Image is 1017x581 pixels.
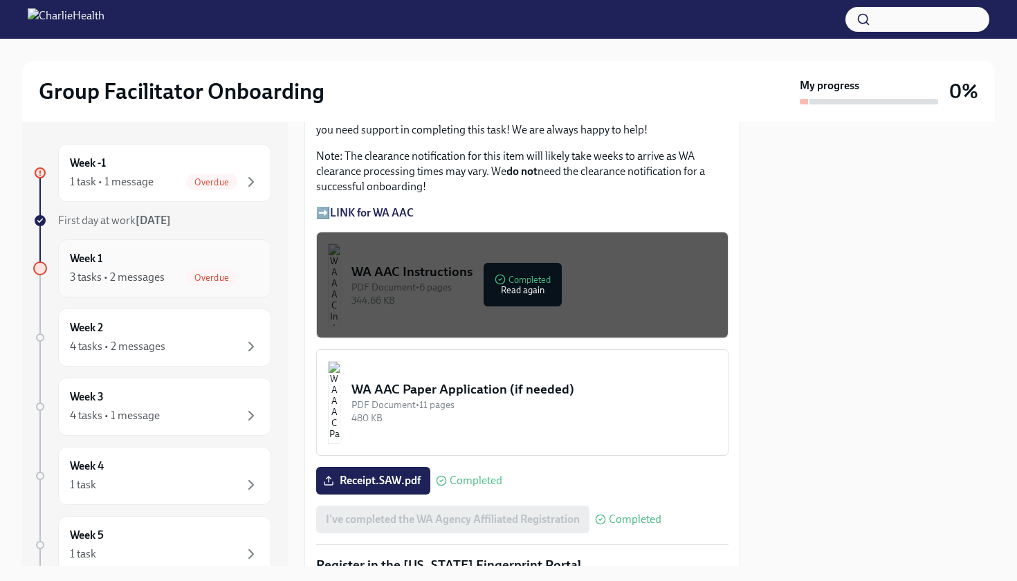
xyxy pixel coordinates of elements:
button: WA AAC Paper Application (if needed)PDF Document•11 pages480 KB [316,349,729,456]
a: LINK for WA AAC [330,206,414,219]
span: Receipt.SAW.pdf [326,474,421,488]
div: 3 tasks • 2 messages [70,270,165,285]
span: Overdue [186,177,237,187]
h6: Week 3 [70,389,104,405]
a: First day at work[DATE] [33,213,271,228]
div: PDF Document • 11 pages [351,398,717,412]
img: WA AAC Paper Application (if needed) [328,361,340,444]
label: Receipt.SAW.pdf [316,467,430,495]
div: 344.66 KB [351,294,717,307]
div: WA AAC Instructions [351,263,717,281]
strong: My progress [800,78,859,93]
a: Week 34 tasks • 1 message [33,378,271,436]
button: WA AAC InstructionsPDF Document•6 pages344.66 KBCompletedRead again [316,232,729,338]
div: 4 tasks • 2 messages [70,339,165,354]
h3: 0% [949,79,978,104]
h6: Week 2 [70,320,103,335]
span: Overdue [186,273,237,283]
a: Week 24 tasks • 2 messages [33,308,271,367]
div: WA AAC Paper Application (if needed) [351,380,717,398]
h6: Week 4 [70,459,104,474]
div: 1 task [70,546,96,562]
span: Completed [609,514,661,525]
a: Week -11 task • 1 messageOverdue [33,144,271,202]
h6: Week 5 [70,528,104,543]
a: Week 41 task [33,447,271,505]
p: Register in the [US_STATE] Fingerprint Portal [316,556,729,574]
img: CharlieHealth [28,8,104,30]
div: PDF Document • 6 pages [351,281,717,294]
h2: Group Facilitator Onboarding [39,77,324,105]
strong: [DATE] [136,214,171,227]
img: WA AAC Instructions [328,243,340,326]
span: First day at work [58,214,171,227]
a: Week 51 task [33,516,271,574]
a: Week 13 tasks • 2 messagesOverdue [33,239,271,297]
div: 1 task [70,477,96,492]
p: ➡️ [316,205,729,221]
p: Note: The clearance notification for this item will likely take weeks to arrive as WA clearance p... [316,149,729,194]
div: 4 tasks • 1 message [70,408,160,423]
h6: Week 1 [70,251,102,266]
div: 480 KB [351,412,717,425]
strong: do not [506,165,538,178]
h6: Week -1 [70,156,106,171]
div: 1 task • 1 message [70,174,154,190]
span: Completed [450,475,502,486]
